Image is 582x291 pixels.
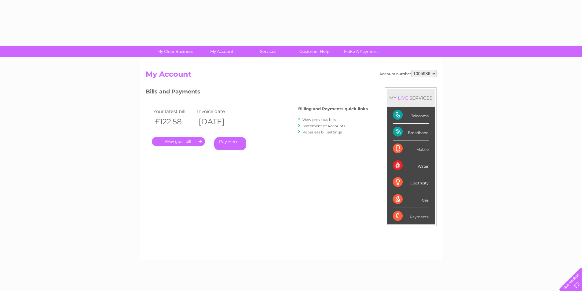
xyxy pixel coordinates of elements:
a: Make A Payment [336,46,386,57]
th: [DATE] [196,115,240,128]
th: £122.58 [152,115,196,128]
div: Gas [393,191,429,208]
h2: My Account [146,70,437,82]
a: Pay Here [214,137,246,150]
div: Payments [393,208,429,224]
div: LIVE [397,95,409,101]
div: Telecoms [393,107,429,124]
td: Invoice date [196,107,240,115]
div: Water [393,157,429,174]
div: Mobile [393,140,429,157]
a: Statement of Accounts [302,124,345,128]
a: Paperless bill settings [302,130,342,134]
h4: Billing and Payments quick links [298,107,368,111]
a: My Account [196,46,247,57]
div: Broadband [393,124,429,140]
a: Services [243,46,293,57]
td: Your latest bill [152,107,196,115]
div: MY SERVICES [387,89,435,107]
h3: Bills and Payments [146,87,368,98]
a: My Clear Business [150,46,200,57]
a: . [152,137,205,146]
div: Account number [379,70,437,77]
a: Customer Help [289,46,340,57]
div: Electricity [393,174,429,191]
a: View previous bills [302,117,336,122]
